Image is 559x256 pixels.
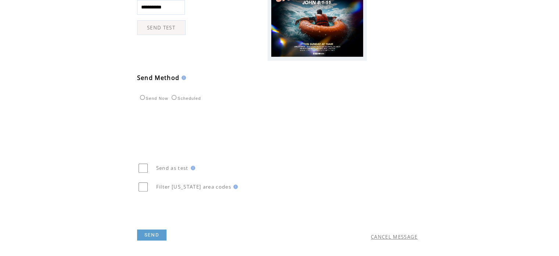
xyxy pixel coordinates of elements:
[189,166,195,170] img: help.gif
[138,96,168,101] label: Send Now
[371,234,418,240] a: CANCEL MESSAGE
[156,183,231,190] span: Filter [US_STATE] area codes
[231,185,238,189] img: help.gif
[170,96,201,101] label: Scheduled
[137,20,186,35] a: SEND TEST
[140,95,145,100] input: Send Now
[172,95,176,100] input: Scheduled
[156,165,189,171] span: Send as test
[137,74,180,82] span: Send Method
[137,229,166,241] a: SEND
[179,76,186,80] img: help.gif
